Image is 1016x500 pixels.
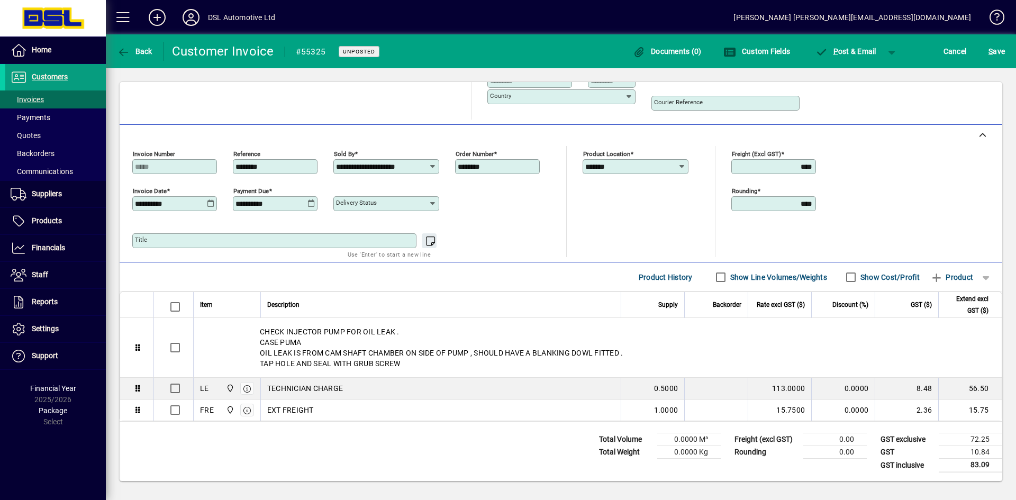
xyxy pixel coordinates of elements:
[208,9,275,26] div: DSL Automotive Ltd
[135,236,147,243] mat-label: Title
[117,47,152,56] span: Back
[755,383,805,394] div: 113.0000
[30,384,76,393] span: Financial Year
[172,43,274,60] div: Customer Invoice
[630,42,704,61] button: Documents (0)
[723,47,790,56] span: Custom Fields
[634,268,697,287] button: Product History
[654,383,678,394] span: 0.5000
[658,299,678,311] span: Supply
[732,150,781,158] mat-label: Freight (excl GST)
[982,2,1003,37] a: Knowledge Base
[583,150,630,158] mat-label: Product location
[938,399,1002,421] td: 15.75
[930,269,973,286] span: Product
[941,42,969,61] button: Cancel
[944,43,967,60] span: Cancel
[32,297,58,306] span: Reports
[267,299,300,311] span: Description
[200,405,214,415] div: FRE
[343,48,375,55] span: Unposted
[233,150,260,158] mat-label: Reference
[938,378,1002,399] td: 56.50
[594,433,657,446] td: Total Volume
[5,90,106,108] a: Invoices
[348,248,431,260] mat-hint: Use 'Enter' to start a new line
[732,187,757,195] mat-label: Rounding
[133,187,167,195] mat-label: Invoice date
[32,216,62,225] span: Products
[174,8,208,27] button: Profile
[594,446,657,459] td: Total Weight
[11,131,41,140] span: Quotes
[5,208,106,234] a: Products
[5,108,106,126] a: Payments
[633,47,702,56] span: Documents (0)
[39,406,67,415] span: Package
[728,272,827,283] label: Show Line Volumes/Weights
[140,8,174,27] button: Add
[729,446,803,459] td: Rounding
[803,433,867,446] td: 0.00
[114,42,155,61] button: Back
[32,351,58,360] span: Support
[654,405,678,415] span: 1.0000
[233,187,269,195] mat-label: Payment due
[5,343,106,369] a: Support
[32,72,68,81] span: Customers
[267,383,343,394] span: TECHNICIAN CHARGE
[939,446,1002,459] td: 10.84
[925,268,978,287] button: Product
[815,47,876,56] span: ost & Email
[334,150,355,158] mat-label: Sold by
[5,289,106,315] a: Reports
[875,399,938,421] td: 2.36
[32,243,65,252] span: Financials
[5,235,106,261] a: Financials
[133,150,175,158] mat-label: Invoice number
[5,126,106,144] a: Quotes
[5,162,106,180] a: Communications
[939,459,1002,472] td: 83.09
[811,378,875,399] td: 0.0000
[988,43,1005,60] span: ave
[986,42,1008,61] button: Save
[654,98,703,106] mat-label: Courier Reference
[832,299,868,311] span: Discount (%)
[11,113,50,122] span: Payments
[729,433,803,446] td: Freight (excl GST)
[223,383,235,394] span: Central
[11,149,55,158] span: Backorders
[5,144,106,162] a: Backorders
[194,318,1002,377] div: CHECK INJECTOR PUMP FOR OIL LEAK . CASE PUMA OIL LEAK IS FROM CAM SHAFT CHAMBER ON SIDE OF PUMP ,...
[875,378,938,399] td: 8.48
[875,446,939,459] td: GST
[267,405,314,415] span: EXT FREIGHT
[639,269,693,286] span: Product History
[875,459,939,472] td: GST inclusive
[721,42,793,61] button: Custom Fields
[5,262,106,288] a: Staff
[5,316,106,342] a: Settings
[456,150,494,158] mat-label: Order number
[755,405,805,415] div: 15.7500
[945,293,988,316] span: Extend excl GST ($)
[803,446,867,459] td: 0.00
[911,299,932,311] span: GST ($)
[200,299,213,311] span: Item
[490,92,511,99] mat-label: Country
[32,46,51,54] span: Home
[939,433,1002,446] td: 72.25
[657,446,721,459] td: 0.0000 Kg
[32,189,62,198] span: Suppliers
[5,37,106,63] a: Home
[223,404,235,416] span: Central
[11,167,73,176] span: Communications
[296,43,326,60] div: #55325
[657,433,721,446] td: 0.0000 M³
[733,9,971,26] div: [PERSON_NAME] [PERSON_NAME][EMAIL_ADDRESS][DOMAIN_NAME]
[32,270,48,279] span: Staff
[11,95,44,104] span: Invoices
[811,399,875,421] td: 0.0000
[833,47,838,56] span: P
